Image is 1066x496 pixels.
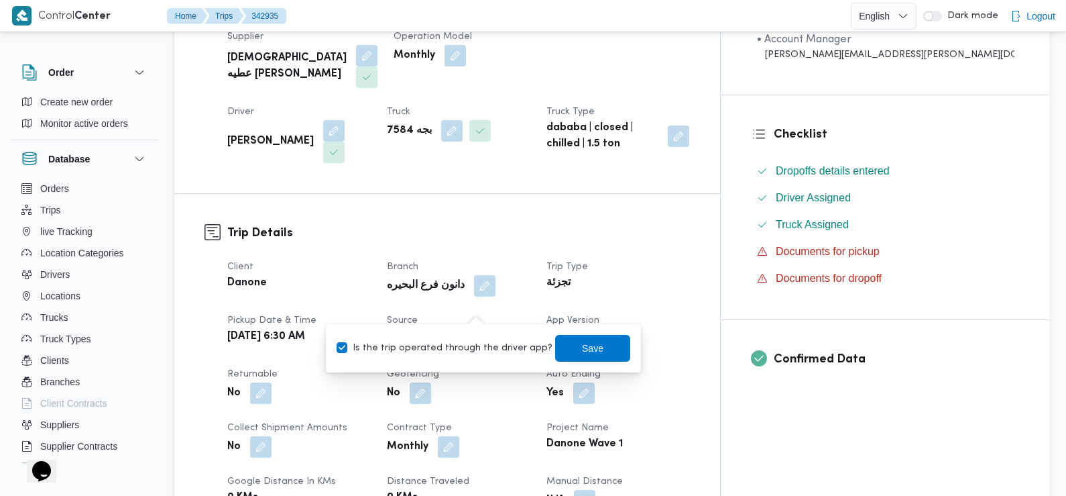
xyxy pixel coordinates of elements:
span: Pickup date & time [227,316,316,325]
button: Clients [16,350,153,371]
span: Monitor active orders [40,115,128,132]
span: Operation Model [394,32,472,41]
div: Database [11,178,158,468]
iframe: chat widget [13,442,56,483]
b: Monthly [387,439,428,455]
span: Documents for dropoff [776,272,882,284]
span: Documents for pickup [776,246,880,257]
span: Documents for pickup [776,244,880,260]
button: 342935 [241,8,286,24]
span: Truck Types [40,331,91,347]
b: بجه 7584 [387,123,432,139]
span: Source [387,316,418,325]
span: Save [582,340,603,356]
button: Save [555,335,630,362]
span: Dropoffs details entered [776,165,890,177]
button: Documents for pickup [752,241,1020,262]
b: دانون فرع البحيره [387,278,465,294]
span: Truck Assigned [776,217,849,233]
span: Create new order [40,94,113,110]
span: Documents for dropoff [776,270,882,287]
span: Location Categories [40,245,124,261]
span: Trip Type [546,262,588,271]
span: Client Contracts [40,395,107,411]
span: Truck Type [546,107,595,116]
span: Dropoffs details entered [776,163,890,179]
button: Home [167,8,207,24]
span: Branch [387,262,418,271]
span: Branches [40,374,80,390]
b: Monthly [394,48,435,64]
b: [DEMOGRAPHIC_DATA] عطيه [PERSON_NAME] [227,50,347,83]
h3: Confirmed Data [774,350,1020,368]
b: تجزئة [546,275,571,291]
span: Driver Assigned [776,190,851,206]
span: • Account Manager abdallah.mohamed@illa.com.eg [757,32,1014,62]
button: Location Categories [16,242,153,264]
span: Geofencing [387,370,439,379]
b: [DATE] 6:30 AM [227,329,305,345]
span: Clients [40,352,69,368]
b: Danone [227,275,267,291]
button: Supplier Contracts [16,436,153,457]
span: Driver Assigned [776,192,851,203]
button: Truck Assigned [752,214,1020,236]
h3: Order [48,64,74,81]
span: Trucks [40,309,68,326]
button: Orders [16,178,153,199]
b: Yes [546,385,564,401]
span: Devices [40,460,74,476]
span: Supplier Contracts [40,438,117,454]
span: Drivers [40,266,70,283]
button: Trips [16,199,153,221]
span: Suppliers [40,417,79,433]
div: Order [11,91,158,140]
span: Client [227,262,253,271]
button: Create new order [16,91,153,113]
button: Dropoffs details entered [752,160,1020,182]
span: Locations [40,288,80,304]
div: • Account Manager [757,32,1014,48]
button: Suppliers [16,414,153,436]
b: Danone Wave 1 [546,436,623,452]
button: Driver Assigned [752,187,1020,209]
span: Auto Ending [546,370,601,379]
button: Locations [16,285,153,307]
div: [PERSON_NAME][EMAIL_ADDRESS][PERSON_NAME][DOMAIN_NAME] [757,48,1014,62]
button: Truck Types [16,328,153,350]
span: Google distance in KMs [227,477,336,486]
span: live Tracking [40,224,93,240]
b: dababa | closed | chilled | 1.5 ton [546,120,659,152]
span: Supplier [227,32,263,41]
span: Dark mode [942,11,998,21]
button: Trips [204,8,243,24]
b: No [227,385,241,401]
h3: Checklist [774,126,1020,144]
span: Manual Distance [546,477,623,486]
b: [PERSON_NAME] [227,134,314,150]
img: X8yXhbKr1z7QwAAAABJRU5ErkJggg== [12,6,32,26]
span: Driver [227,107,254,116]
b: No [387,385,400,401]
button: Documents for dropoff [752,268,1020,289]
span: Contract Type [387,424,452,432]
button: Devices [16,457,153,479]
button: Monitor active orders [16,113,153,134]
span: Collect Shipment Amounts [227,424,347,432]
button: Logout [1005,3,1061,30]
button: Order [21,64,147,81]
button: Drivers [16,264,153,285]
button: Client Contracts [16,393,153,414]
b: Center [74,11,111,21]
span: Truck Assigned [776,219,849,230]
label: Is the trip operated through the driver app? [337,340,552,356]
span: Truck [387,107,410,116]
span: Trips [40,202,61,218]
span: Orders [40,181,69,197]
button: Database [21,151,147,167]
span: App Version [546,316,599,325]
b: No [227,439,241,455]
span: Logout [1026,8,1055,24]
span: Project Name [546,424,609,432]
